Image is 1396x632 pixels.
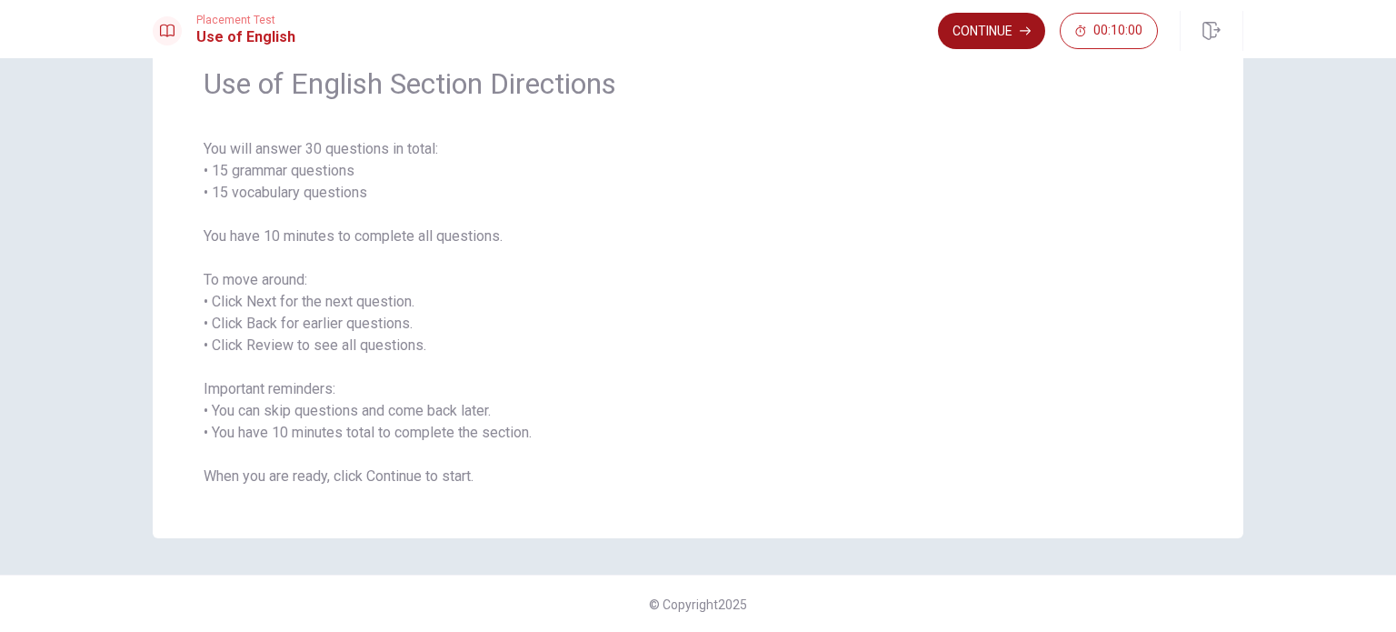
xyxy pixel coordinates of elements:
[196,26,295,48] h1: Use of English
[938,13,1045,49] button: Continue
[649,597,747,612] span: © Copyright 2025
[204,65,1192,102] span: Use of English Section Directions
[204,138,1192,487] span: You will answer 30 questions in total: • 15 grammar questions • 15 vocabulary questions You have ...
[196,14,295,26] span: Placement Test
[1093,24,1142,38] span: 00:10:00
[1060,13,1158,49] button: 00:10:00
